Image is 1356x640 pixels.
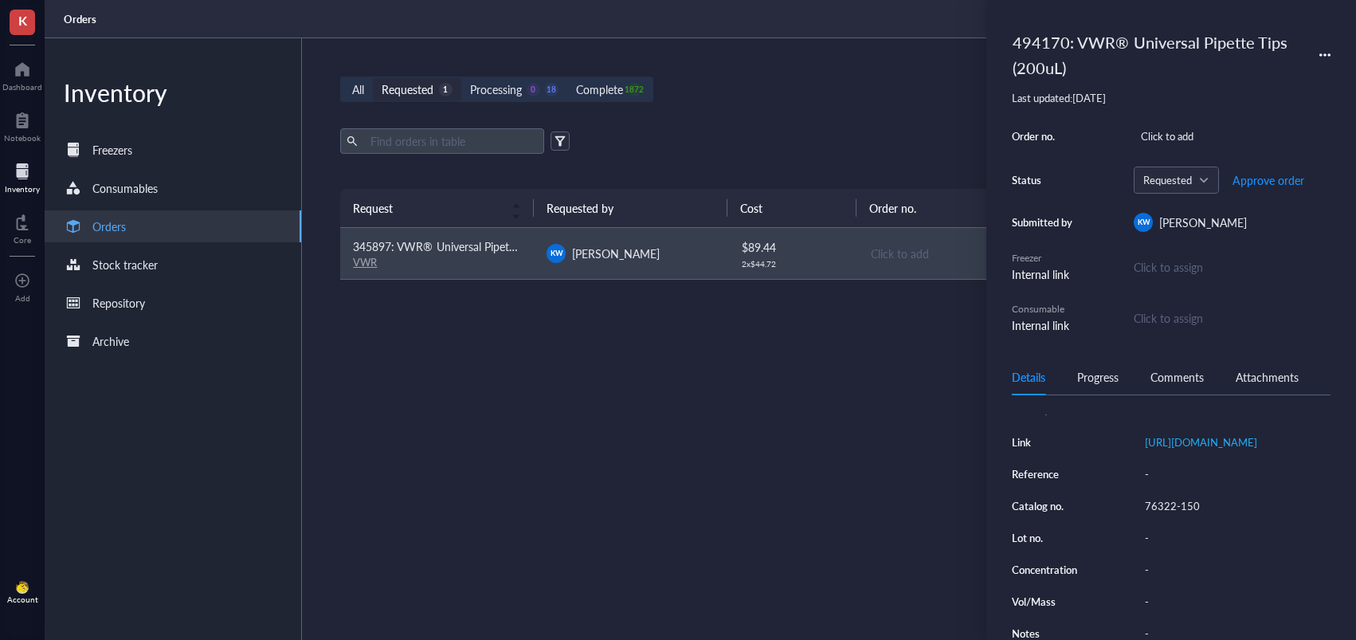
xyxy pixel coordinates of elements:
a: Repository [45,287,301,319]
a: Inventory [5,159,40,194]
div: segmented control [340,77,653,102]
div: Details [1012,368,1045,386]
div: Click to add [871,245,1037,262]
div: $ 89.44 [742,238,844,256]
div: Notebook [4,133,41,143]
div: Account [7,595,38,604]
div: Submitted by [1012,215,1076,230]
div: Core [14,235,31,245]
div: Add [15,293,30,303]
div: 494170: VWR® Universal Pipette Tips (200uL) [1005,26,1310,84]
div: Vol/Mass [1012,595,1093,609]
span: K [18,10,27,30]
div: Orders [92,218,126,235]
th: Requested by [534,189,727,227]
span: Request [353,199,502,217]
div: Click to assign [1134,258,1331,276]
a: Core [14,210,31,245]
div: - [1138,591,1331,613]
a: Freezers [45,134,301,166]
div: Attachments [1236,368,1299,386]
div: Reference [1012,467,1093,481]
span: KW [550,248,562,259]
a: Orders [64,12,100,26]
img: da48f3c6-a43e-4a2d-aade-5eac0d93827f.jpeg [16,581,29,594]
div: Consumables [92,179,158,197]
div: Click to add [1134,125,1331,147]
th: Order no. [856,189,1050,227]
td: Click to add [856,228,1050,280]
div: Click to assign [1134,309,1331,327]
div: 1 [439,83,453,96]
a: Notebook [4,108,41,143]
span: Approve order [1233,174,1304,187]
div: 1872 [628,83,641,96]
div: 0 [527,83,540,96]
div: Inventory [5,184,40,194]
div: Progress [1077,368,1119,386]
div: Repository [92,294,145,312]
div: Comments [1150,368,1204,386]
button: Approve order [1232,167,1305,193]
th: Request [340,189,534,227]
span: [PERSON_NAME] [572,245,660,261]
div: Lot no. [1012,531,1093,545]
a: Archive [45,325,301,357]
th: Cost [727,189,856,227]
div: - [1138,527,1331,549]
div: 76322-150 [1138,495,1331,517]
div: Freezer [1012,251,1076,265]
a: [URL][DOMAIN_NAME] [1145,434,1257,450]
div: Order no. [1012,129,1076,143]
div: All [352,80,364,98]
input: Find orders in table [364,129,538,153]
span: 345897: VWR® Universal Pipette Tips (200uL) [353,238,582,254]
span: KW [1137,217,1150,228]
a: Orders [45,210,301,242]
span: [PERSON_NAME] [1159,214,1247,230]
div: Processing [470,80,522,98]
div: - [1138,463,1331,485]
div: Concentration [1012,563,1093,577]
div: Complete [576,80,623,98]
div: Inventory [45,77,301,108]
div: Archive [92,332,129,350]
div: Internal link [1012,265,1076,283]
div: Dashboard [2,82,42,92]
div: - [1138,559,1331,581]
div: Link [1012,435,1093,450]
a: Stock tracker [45,249,301,281]
div: Requested [382,80,433,98]
div: Status [1012,173,1076,187]
div: 18 [545,83,558,96]
div: Last updated: [DATE] [1012,91,1331,105]
div: Consumable [1012,302,1076,316]
a: Dashboard [2,57,42,92]
div: Internal link [1012,316,1076,334]
span: Requested [1143,173,1206,187]
div: Catalog no. [1012,499,1093,513]
div: 2 x $ 44.72 [742,259,844,269]
a: Consumables [45,172,301,204]
div: Stock tracker [92,256,158,273]
div: Freezers [92,141,132,159]
a: VWR [353,254,377,269]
